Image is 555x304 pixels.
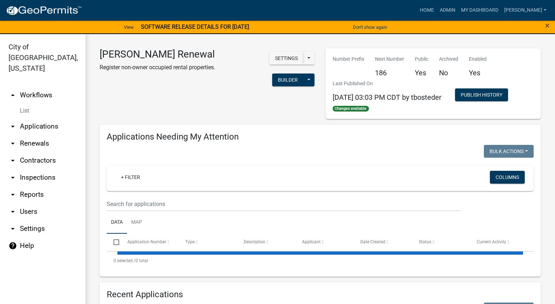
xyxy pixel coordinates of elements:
a: [PERSON_NAME] [501,4,549,17]
a: My Dashboard [458,4,501,17]
h5: Yes [415,69,428,77]
datatable-header-cell: Status [412,234,470,251]
button: Settings [269,52,303,65]
span: Type [185,239,195,244]
button: Close [545,21,550,30]
span: Changes available [333,106,369,112]
p: Last Published On [333,80,442,87]
span: [DATE] 03:03 PM CDT by tbosteder [333,93,442,102]
datatable-header-cell: Select [107,234,120,251]
h5: 186 [375,69,404,77]
h4: Recent Applications [107,289,534,300]
button: Bulk Actions [484,145,534,158]
i: arrow_drop_down [9,173,17,182]
h5: No [439,69,458,77]
button: Publish History [455,88,508,101]
p: Number Prefix [333,55,364,63]
input: Search for applications [107,197,461,211]
p: Register non-owner occupied rental properties. [100,63,215,72]
h5: Yes [469,69,487,77]
span: Description [244,239,265,244]
button: Columns [490,171,525,184]
button: Don't show again [350,21,390,33]
span: 0 selected / [113,258,136,263]
datatable-header-cell: Description [237,234,295,251]
span: Current Activity [477,239,506,244]
i: arrow_drop_down [9,190,17,199]
h4: Applications Needing My Attention [107,132,534,142]
a: View [121,21,137,33]
i: arrow_drop_down [9,207,17,216]
p: Enabled [469,55,487,63]
span: Applicant [302,239,321,244]
p: Public [415,55,428,63]
button: Builder [272,74,303,86]
datatable-header-cell: Applicant [295,234,354,251]
datatable-header-cell: Application Number [120,234,179,251]
span: Date Created [360,239,385,244]
p: Archived [439,55,458,63]
i: help [9,241,17,250]
a: + Filter [115,171,146,184]
h3: [PERSON_NAME] Renewal [100,48,215,60]
span: × [545,21,550,31]
datatable-header-cell: Current Activity [470,234,528,251]
span: Status [419,239,431,244]
datatable-header-cell: Type [179,234,237,251]
a: Data [107,211,127,234]
strong: SOFTWARE RELEASE DETAILS FOR [DATE] [141,23,249,30]
p: Next Number [375,55,404,63]
a: Admin [437,4,458,17]
a: Home [417,4,437,17]
i: arrow_drop_down [9,224,17,233]
i: arrow_drop_down [9,139,17,148]
div: 0 total [107,252,534,270]
i: arrow_drop_down [9,122,17,131]
i: arrow_drop_down [9,156,17,165]
i: arrow_drop_up [9,91,17,99]
wm-modal-confirm: Workflow Publish History [455,92,508,98]
a: Map [127,211,146,234]
datatable-header-cell: Date Created [354,234,412,251]
span: Application Number [127,239,166,244]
